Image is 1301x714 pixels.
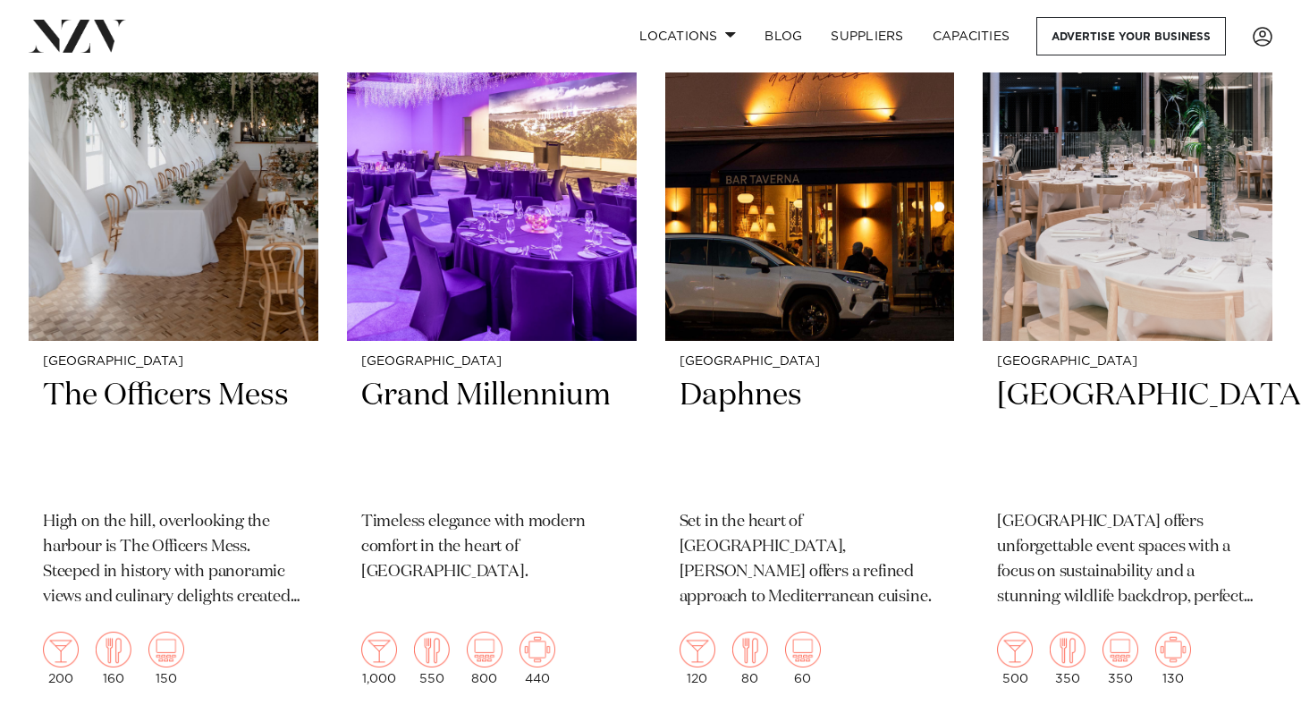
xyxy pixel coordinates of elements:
[467,632,503,667] img: theatre.png
[680,632,715,685] div: 120
[680,376,941,497] h2: Daphnes
[1102,632,1138,667] img: theatre.png
[96,632,131,685] div: 160
[43,510,304,610] p: High on the hill, overlooking the harbour is The Officers Mess. Steeped in history with panoramic...
[1050,632,1086,685] div: 350
[997,632,1033,685] div: 500
[785,632,821,685] div: 60
[997,355,1258,369] small: [GEOGRAPHIC_DATA]
[732,632,768,685] div: 80
[732,632,768,667] img: dining.png
[520,632,555,685] div: 440
[361,632,397,667] img: cocktail.png
[918,17,1025,55] a: Capacities
[43,376,304,497] h2: The Officers Mess
[750,17,816,55] a: BLOG
[625,17,750,55] a: Locations
[1050,632,1086,667] img: dining.png
[361,355,622,369] small: [GEOGRAPHIC_DATA]
[785,632,821,667] img: theatre.png
[1155,632,1191,667] img: meeting.png
[997,376,1258,497] h2: [GEOGRAPHIC_DATA]
[361,510,622,585] p: Timeless elegance with modern comfort in the heart of [GEOGRAPHIC_DATA].
[997,510,1258,610] p: [GEOGRAPHIC_DATA] offers unforgettable event spaces with a focus on sustainability and a stunning...
[148,632,184,685] div: 150
[361,376,622,497] h2: Grand Millennium
[680,355,941,369] small: [GEOGRAPHIC_DATA]
[680,632,715,667] img: cocktail.png
[467,632,503,685] div: 800
[43,632,79,667] img: cocktail.png
[520,632,555,667] img: meeting.png
[1102,632,1138,685] div: 350
[361,632,397,685] div: 1,000
[43,632,79,685] div: 200
[816,17,917,55] a: SUPPLIERS
[43,355,304,369] small: [GEOGRAPHIC_DATA]
[997,632,1033,667] img: cocktail.png
[414,632,450,667] img: dining.png
[414,632,450,685] div: 550
[1036,17,1226,55] a: Advertise your business
[29,20,126,52] img: nzv-logo.png
[1155,632,1191,685] div: 130
[148,632,184,667] img: theatre.png
[680,510,941,610] p: Set in the heart of [GEOGRAPHIC_DATA], [PERSON_NAME] offers a refined approach to Mediterranean c...
[96,632,131,667] img: dining.png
